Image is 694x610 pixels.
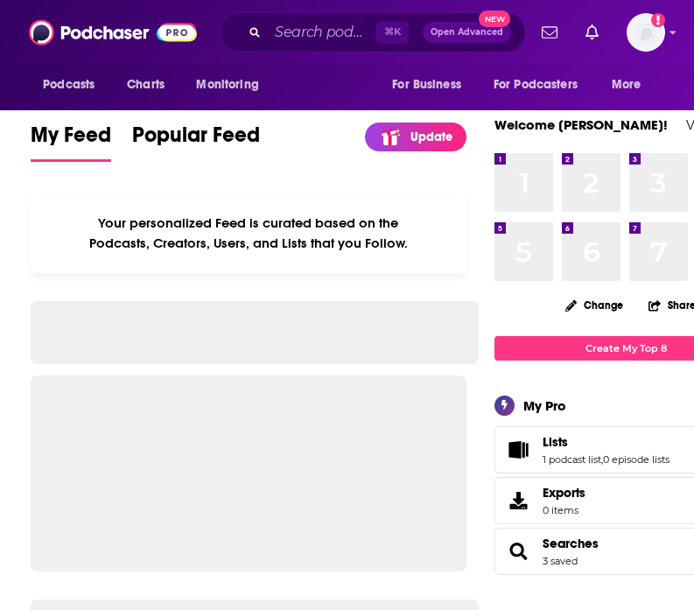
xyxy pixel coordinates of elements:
[501,438,536,462] a: Lists
[365,123,466,151] a: Update
[29,16,197,49] img: Podchaser - Follow, Share and Rate Podcasts
[543,555,578,567] a: 3 saved
[501,488,536,513] span: Exports
[31,193,466,273] div: Your personalized Feed is curated based on the Podcasts, Creators, Users, and Lists that you Follow.
[543,536,599,551] a: Searches
[543,434,669,450] a: Lists
[543,453,601,466] a: 1 podcast list
[482,68,603,102] button: open menu
[220,12,526,53] div: Search podcasts, credits, & more...
[494,73,578,97] span: For Podcasters
[392,73,461,97] span: For Business
[116,68,175,102] a: Charts
[543,485,585,501] span: Exports
[543,434,568,450] span: Lists
[410,130,452,144] p: Update
[627,13,665,52] span: Logged in as VHannley
[603,453,669,466] a: 0 episode lists
[423,22,511,43] button: Open AdvancedNew
[132,122,260,158] span: Popular Feed
[31,68,117,102] button: open menu
[627,13,665,52] button: Show profile menu
[127,73,165,97] span: Charts
[479,11,510,27] span: New
[380,68,483,102] button: open menu
[627,13,665,52] img: User Profile
[132,122,260,162] a: Popular Feed
[523,397,566,414] div: My Pro
[501,539,536,564] a: Searches
[196,73,258,97] span: Monitoring
[376,21,409,44] span: ⌘ K
[31,122,111,158] span: My Feed
[543,504,585,516] span: 0 items
[578,18,606,47] a: Show notifications dropdown
[535,18,564,47] a: Show notifications dropdown
[494,116,668,133] a: Welcome [PERSON_NAME]!
[31,122,111,162] a: My Feed
[431,28,503,37] span: Open Advanced
[651,13,665,27] svg: Add a profile image
[184,68,281,102] button: open menu
[43,73,95,97] span: Podcasts
[268,18,376,46] input: Search podcasts, credits, & more...
[555,294,634,316] button: Change
[612,73,641,97] span: More
[599,68,663,102] button: open menu
[601,453,603,466] span: ,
